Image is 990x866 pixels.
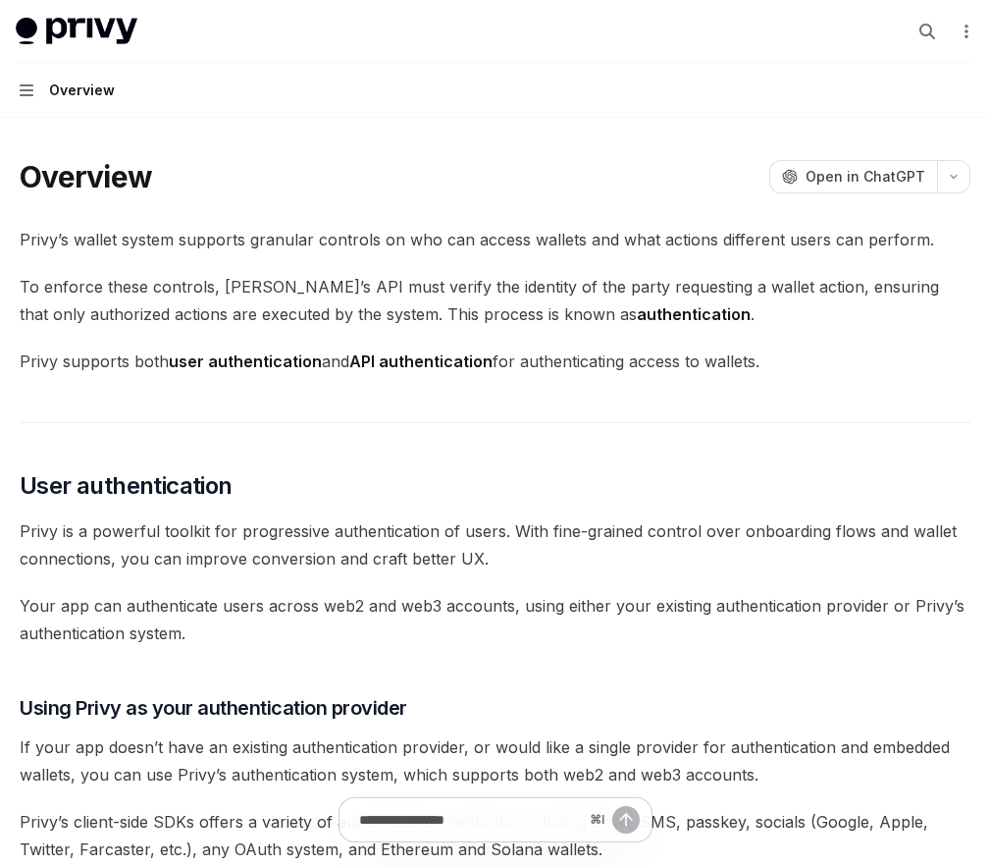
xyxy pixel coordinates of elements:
button: More actions [955,18,974,45]
input: Ask a question... [359,798,582,841]
button: Open search [912,16,943,47]
span: Privy is a powerful toolkit for progressive authentication of users. With fine-grained control ov... [20,517,970,572]
span: Using Privy as your authentication provider [20,694,407,722]
span: Open in ChatGPT [806,167,925,187]
img: light logo [16,18,137,45]
span: Privy supports both and for authenticating access to wallets. [20,348,970,375]
strong: user authentication [169,352,322,371]
span: Your app can authenticate users across web2 and web3 accounts, using either your existing authent... [20,592,970,647]
div: Overview [49,79,115,102]
span: If your app doesn’t have an existing authentication provider, or would like a single provider for... [20,733,970,788]
h1: Overview [20,159,152,194]
strong: authentication [637,304,751,324]
strong: API authentication [349,352,493,371]
span: Privy’s wallet system supports granular controls on who can access wallets and what actions diffe... [20,226,970,253]
button: Send message [612,806,640,834]
button: Open in ChatGPT [769,160,937,193]
span: User authentication [20,470,233,502]
span: To enforce these controls, [PERSON_NAME]’s API must verify the identity of the party requesting a... [20,273,970,328]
